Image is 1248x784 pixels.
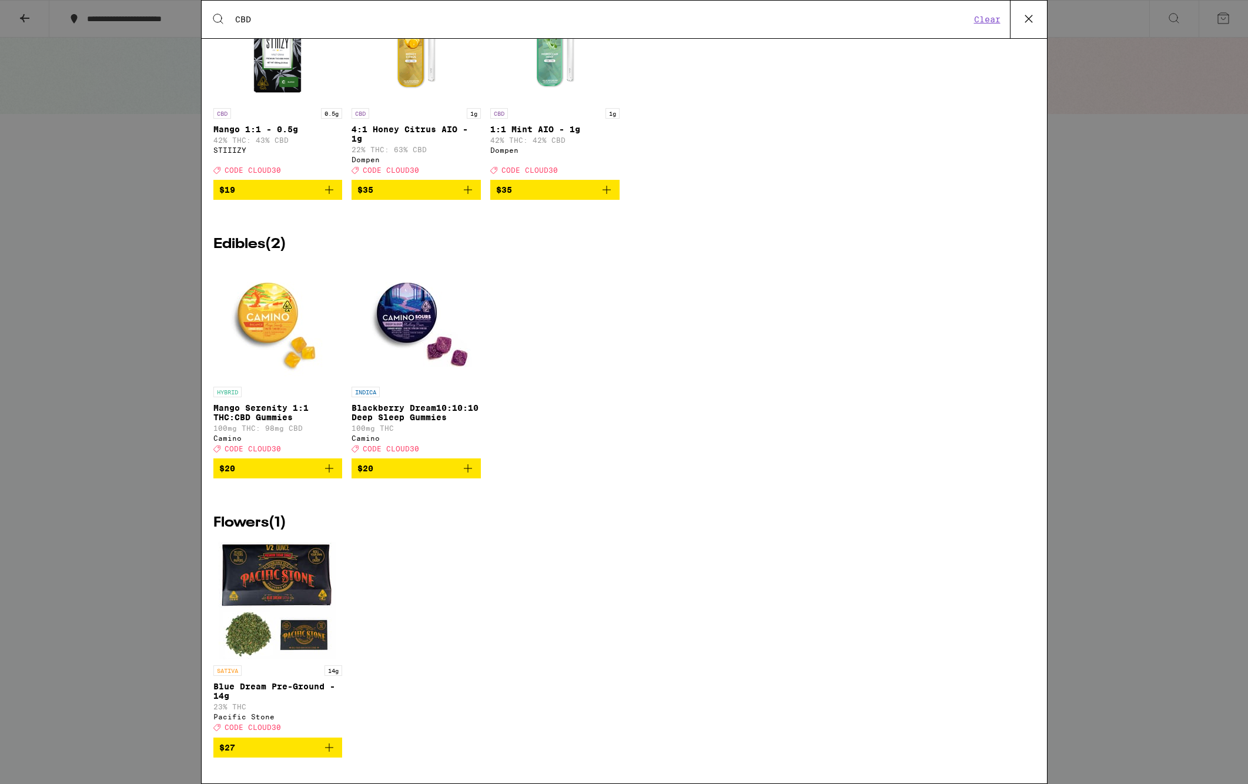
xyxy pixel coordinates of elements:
button: Add to bag [213,738,343,758]
button: Add to bag [490,180,620,200]
button: Add to bag [213,458,343,478]
span: CODE CLOUD30 [225,724,281,732]
span: $20 [357,464,373,473]
p: CBD [213,108,231,119]
a: Open page for Blackberry Dream10:10:10 Deep Sleep Gummies from Camino [352,263,481,458]
span: $20 [219,464,235,473]
h2: Edibles ( 2 ) [213,237,1035,252]
p: Mango 1:1 - 0.5g [213,125,343,134]
p: 42% THC: 42% CBD [490,136,620,144]
input: Search for products & categories [235,14,971,25]
p: Mango Serenity 1:1 THC:CBD Gummies [213,403,343,422]
span: $19 [219,185,235,195]
span: Hi. Need any help? [7,8,85,18]
p: 0.5g [321,108,342,119]
span: CODE CLOUD30 [225,445,281,453]
p: 1:1 Mint AIO - 1g [490,125,620,134]
button: Add to bag [352,180,481,200]
span: $35 [496,185,512,195]
span: $27 [219,743,235,752]
p: 100mg THC [352,424,481,432]
p: 4:1 Honey Citrus AIO - 1g [352,125,481,143]
span: CODE CLOUD30 [363,445,419,453]
span: CODE CLOUD30 [363,166,419,174]
a: Open page for Blue Dream Pre-Ground - 14g from Pacific Stone [213,542,343,737]
div: Pacific Stone [213,713,343,721]
span: CODE CLOUD30 [501,166,558,174]
p: SATIVA [213,665,242,676]
button: Add to bag [213,180,343,200]
p: Blue Dream Pre-Ground - 14g [213,682,343,701]
img: Camino - Mango Serenity 1:1 THC:CBD Gummies [219,263,336,381]
button: Add to bag [352,458,481,478]
p: 22% THC: 63% CBD [352,146,481,153]
p: 42% THC: 43% CBD [213,136,343,144]
p: HYBRID [213,387,242,397]
button: Clear [971,14,1004,25]
p: CBD [352,108,369,119]
a: Open page for Mango Serenity 1:1 THC:CBD Gummies from Camino [213,263,343,458]
h2: Flowers ( 1 ) [213,516,1035,530]
span: $35 [357,185,373,195]
p: 1g [467,108,481,119]
div: Camino [213,434,343,442]
div: Dompen [490,146,620,154]
div: Dompen [352,156,481,163]
p: 23% THC [213,703,343,711]
span: CODE CLOUD30 [225,166,281,174]
img: Pacific Stone - Blue Dream Pre-Ground - 14g [219,542,336,659]
p: INDICA [352,387,380,397]
p: CBD [490,108,508,119]
p: 100mg THC: 98mg CBD [213,424,343,432]
p: 14g [324,665,342,676]
div: STIIIZY [213,146,343,154]
p: Blackberry Dream10:10:10 Deep Sleep Gummies [352,403,481,422]
p: 1g [605,108,620,119]
img: Camino - Blackberry Dream10:10:10 Deep Sleep Gummies [357,263,475,381]
div: Camino [352,434,481,442]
